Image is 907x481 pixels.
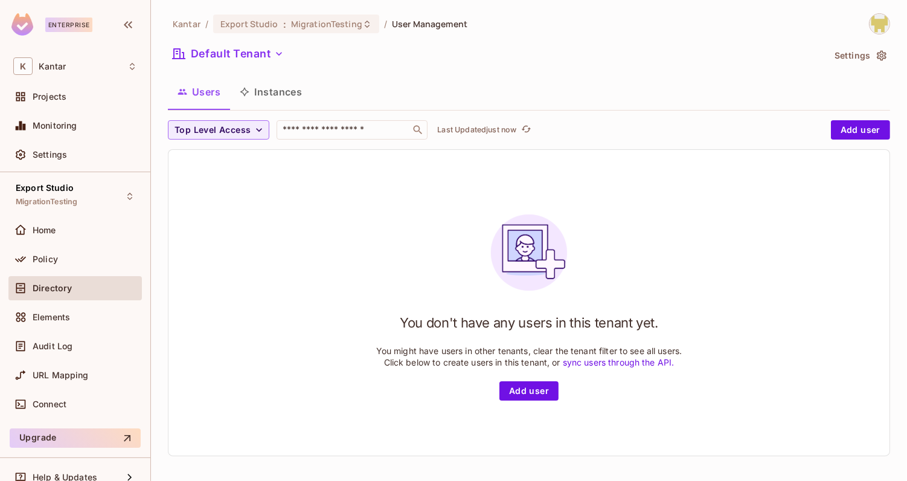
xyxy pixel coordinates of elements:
[168,44,289,63] button: Default Tenant
[33,254,58,264] span: Policy
[33,92,66,102] span: Projects
[33,283,72,293] span: Directory
[11,13,33,36] img: SReyMgAAAABJRU5ErkJggg==
[283,19,287,29] span: :
[13,57,33,75] span: K
[33,312,70,322] span: Elements
[437,125,516,135] p: Last Updated just now
[230,77,312,107] button: Instances
[10,428,141,448] button: Upgrade
[16,197,77,207] span: MigrationTesting
[392,18,467,30] span: User Management
[499,381,559,401] button: Add user
[205,18,208,30] li: /
[33,150,67,160] span: Settings
[870,14,889,34] img: Girishankar.VP@kantar.com
[291,18,362,30] span: MigrationTesting
[516,123,533,137] span: Click to refresh data
[168,77,230,107] button: Users
[175,123,251,138] span: Top Level Access
[220,18,278,30] span: Export Studio
[384,18,387,30] li: /
[39,62,66,71] span: Workspace: Kantar
[831,120,890,140] button: Add user
[33,399,66,409] span: Connect
[400,314,658,332] h1: You don't have any users in this tenant yet.
[376,345,682,368] p: You might have users in other tenants, clear the tenant filter to see all users. Click below to c...
[173,18,200,30] span: the active workspace
[45,18,92,32] div: Enterprise
[33,370,89,380] span: URL Mapping
[563,357,675,367] a: sync users through the API.
[33,121,77,131] span: Monitoring
[521,124,531,136] span: refresh
[33,341,72,351] span: Audit Log
[519,123,533,137] button: refresh
[168,120,269,140] button: Top Level Access
[16,183,74,193] span: Export Studio
[33,225,56,235] span: Home
[830,46,890,65] button: Settings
